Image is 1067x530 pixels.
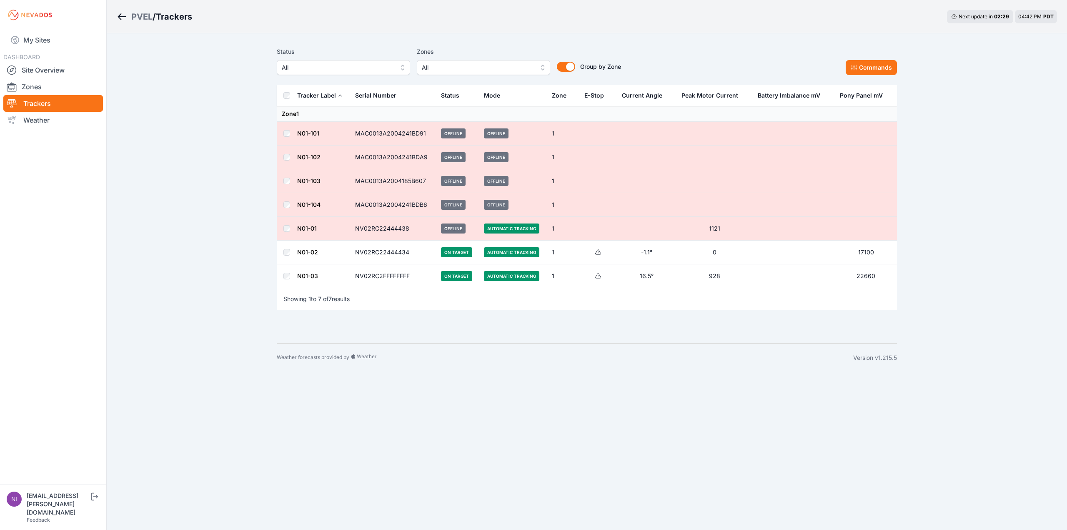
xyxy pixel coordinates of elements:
td: 1121 [676,217,753,241]
td: 1 [547,122,579,146]
span: Offline [441,200,466,210]
td: 22660 [835,264,897,288]
td: 0 [676,241,753,264]
a: N01-103 [297,177,321,184]
span: 7 [328,295,332,302]
span: Offline [484,128,508,138]
button: Mode [484,85,507,105]
div: Status [441,91,459,100]
span: Automatic Tracking [484,224,539,234]
span: Next update in [959,13,993,20]
div: E-Stop [584,91,604,100]
button: Battery Imbalance mV [758,85,827,105]
td: MAC0013A2004241BDB6 [350,193,436,217]
a: N01-03 [297,272,318,279]
td: MAC0013A2004241BD91 [350,122,436,146]
span: DASHBOARD [3,53,40,60]
button: Status [441,85,466,105]
span: Offline [441,128,466,138]
button: Peak Motor Current [681,85,745,105]
button: Tracker Label [297,85,343,105]
div: Serial Number [355,91,396,100]
div: Pony Panel mV [840,91,883,100]
span: Offline [441,152,466,162]
td: 17100 [835,241,897,264]
a: Weather [3,112,103,128]
span: Offline [441,176,466,186]
span: 7 [318,295,321,302]
p: Showing to of results [283,295,350,303]
nav: Breadcrumb [117,6,192,28]
a: N01-102 [297,153,321,161]
div: 02 : 29 [994,13,1009,20]
button: Pony Panel mV [840,85,889,105]
button: Serial Number [355,85,403,105]
img: nick.fritz@nevados.solar [7,492,22,507]
span: On Target [441,247,472,257]
a: Site Overview [3,62,103,78]
td: MAC0013A2004185B607 [350,169,436,193]
img: Nevados [7,8,53,22]
div: Version v1.215.5 [853,354,897,362]
div: Mode [484,91,500,100]
a: N01-01 [297,225,317,232]
td: 1 [547,146,579,169]
button: E-Stop [584,85,611,105]
td: 1 [547,264,579,288]
a: N01-02 [297,249,318,256]
span: Group by Zone [580,63,621,70]
span: All [282,63,393,73]
span: On Target [441,271,472,281]
td: 1 [547,241,579,264]
td: 1 [547,169,579,193]
span: Automatic Tracking [484,247,539,257]
span: 1 [308,295,311,302]
button: All [277,60,410,75]
a: Feedback [27,517,50,523]
h3: Trackers [156,11,192,23]
span: Automatic Tracking [484,271,539,281]
td: -1.1° [617,241,676,264]
span: 04:42 PM [1018,13,1042,20]
a: N01-104 [297,201,321,208]
button: All [417,60,550,75]
td: 1 [547,193,579,217]
div: Weather forecasts provided by [277,354,853,362]
span: Offline [484,176,508,186]
span: All [422,63,533,73]
a: My Sites [3,30,103,50]
div: Peak Motor Current [681,91,738,100]
span: Offline [441,224,466,234]
span: Offline [484,152,508,162]
a: N01-101 [297,130,319,137]
td: Zone 1 [277,106,897,122]
td: MAC0013A2004241BDA9 [350,146,436,169]
div: Battery Imbalance mV [758,91,820,100]
a: Trackers [3,95,103,112]
a: Zones [3,78,103,95]
label: Zones [417,47,550,57]
span: PDT [1043,13,1054,20]
td: 1 [547,217,579,241]
span: Offline [484,200,508,210]
button: Commands [846,60,897,75]
div: Zone [552,91,566,100]
button: Current Angle [622,85,669,105]
td: NV02RC2FFFFFFFF [350,264,436,288]
span: / [153,11,156,23]
td: NV02RC22444438 [350,217,436,241]
div: Current Angle [622,91,662,100]
div: Tracker Label [297,91,336,100]
td: NV02RC22444434 [350,241,436,264]
a: PVEL [131,11,153,23]
td: 928 [676,264,753,288]
button: Zone [552,85,573,105]
div: [EMAIL_ADDRESS][PERSON_NAME][DOMAIN_NAME] [27,492,89,517]
label: Status [277,47,410,57]
td: 16.5° [617,264,676,288]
